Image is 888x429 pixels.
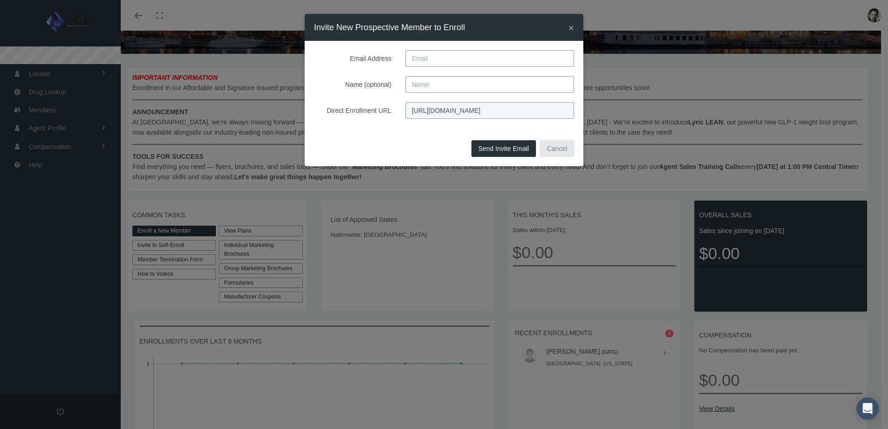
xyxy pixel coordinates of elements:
[471,140,536,157] button: Send Invite Email
[307,102,398,119] label: Direct Enrollment URL
[568,22,574,33] span: ×
[405,102,574,119] input: Direct Enrollment URL
[405,76,574,93] input: Name
[307,50,398,67] label: Email Address
[314,21,465,34] h4: Invite New Prospective Member to Enroll
[405,50,574,67] input: Email
[540,140,574,157] button: Cancel
[307,76,398,93] label: Name (optional)
[568,23,574,32] button: Close
[856,397,879,420] div: Open Intercom Messenger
